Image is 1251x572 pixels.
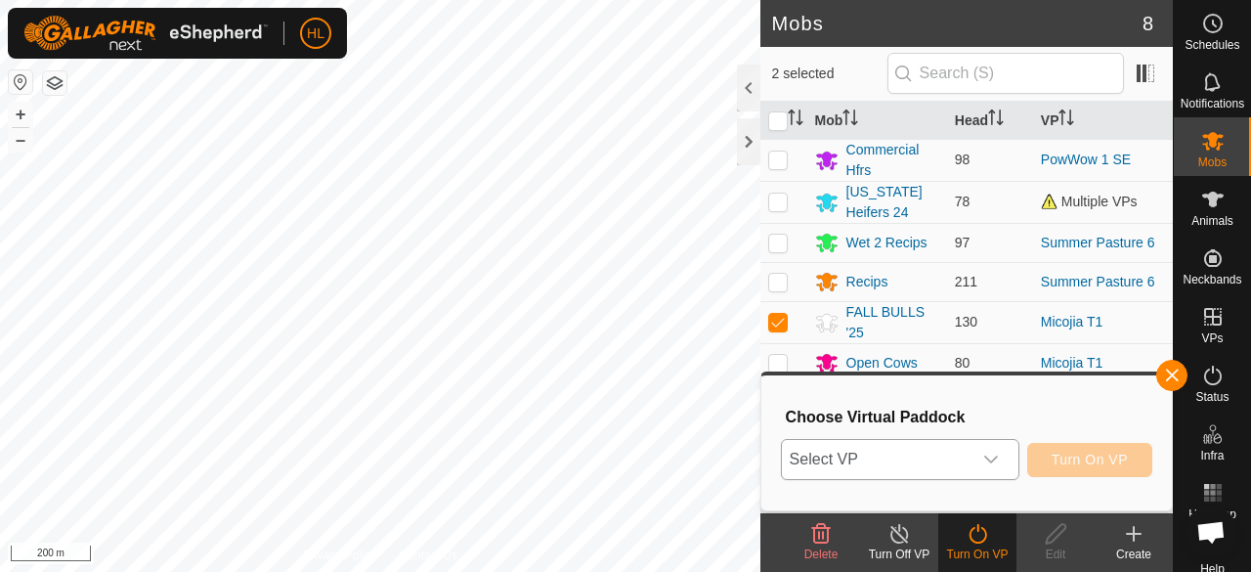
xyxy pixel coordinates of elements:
span: Neckbands [1183,274,1241,286]
button: Map Layers [43,71,66,95]
div: FALL BULLS '25 [846,302,939,343]
span: Multiple VPs [1041,194,1138,209]
span: 2 selected [772,64,887,84]
span: 78 [955,194,971,209]
span: Animals [1191,215,1233,227]
p-sorticon: Activate to sort [842,112,858,128]
div: Wet 2 Recips [846,233,927,253]
th: Head [947,102,1033,140]
h2: Mobs [772,12,1143,35]
a: Summer Pasture 6 [1041,235,1155,250]
a: Contact Us [399,547,456,564]
a: Micojia T1 [1041,314,1103,330]
span: Schedules [1185,39,1239,51]
div: [US_STATE] Heifers 24 [846,182,939,223]
span: Status [1195,391,1229,403]
span: 98 [955,152,971,167]
h3: Choose Virtual Paddock [786,408,1152,426]
a: Micojia T1 [1041,355,1103,371]
div: Edit [1016,546,1095,563]
span: HL [307,23,324,44]
a: PowWow 1 SE [1041,152,1131,167]
p-sorticon: Activate to sort [988,112,1004,128]
span: Infra [1200,450,1224,462]
a: Summer Pasture 6 [1041,274,1155,289]
button: Reset Map [9,70,32,94]
p-sorticon: Activate to sort [1058,112,1074,128]
button: Turn On VP [1027,443,1152,477]
div: Open chat [1185,506,1237,558]
span: Mobs [1198,156,1227,168]
p-sorticon: Activate to sort [788,112,803,128]
div: Create [1095,546,1173,563]
input: Search (S) [887,53,1124,94]
span: 97 [955,235,971,250]
th: Mob [807,102,947,140]
span: 211 [955,274,977,289]
div: dropdown trigger [971,440,1011,479]
span: Delete [804,548,839,561]
span: Turn On VP [1052,452,1128,467]
div: Commercial Hfrs [846,140,939,181]
a: Privacy Policy [303,547,376,564]
div: Turn Off VP [860,546,938,563]
button: – [9,128,32,152]
span: Select VP [782,440,971,479]
span: 80 [955,355,971,371]
div: Open Cows [846,353,918,374]
span: Heatmap [1188,508,1236,520]
span: 8 [1143,9,1153,38]
button: + [9,103,32,126]
img: Gallagher Logo [23,16,268,51]
span: Notifications [1181,98,1244,110]
th: VP [1033,102,1173,140]
div: Turn On VP [938,546,1016,563]
div: Recips [846,272,888,292]
span: VPs [1201,332,1223,344]
span: 130 [955,314,977,330]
